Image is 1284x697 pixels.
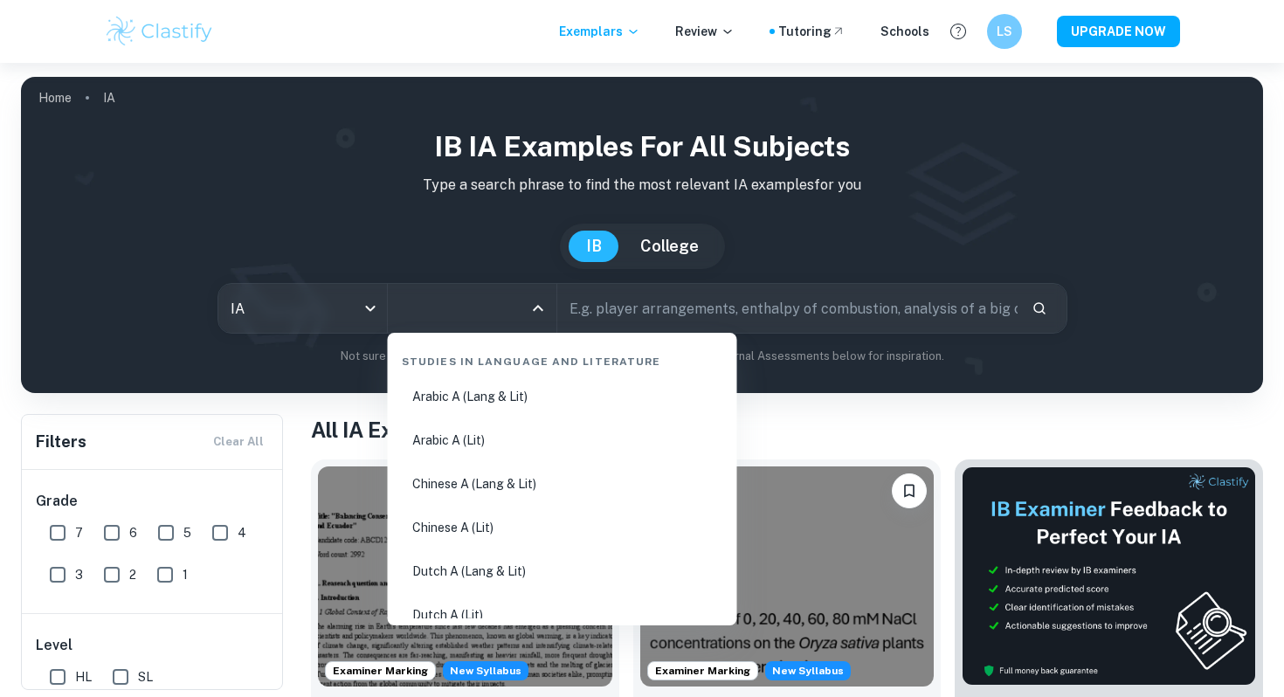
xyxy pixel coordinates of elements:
[35,175,1249,196] p: Type a search phrase to find the most relevant IA examples for you
[526,296,550,321] button: Close
[35,126,1249,168] h1: IB IA examples for all subjects
[318,466,612,687] img: ESS IA example thumbnail: To what extent do CO2 emissions contribu
[559,22,640,41] p: Exemplars
[311,414,1263,445] h1: All IA Examples
[943,17,973,46] button: Help and Feedback
[765,661,851,680] div: Starting from the May 2026 session, the ESS IA requirements have changed. We created this exempla...
[395,340,730,376] div: Studies in Language and Literature
[569,231,619,262] button: IB
[129,523,137,542] span: 6
[987,14,1022,49] button: LS
[104,14,215,49] img: Clastify logo
[75,667,92,687] span: HL
[395,464,730,504] li: Chinese A (Lang & Lit)
[640,466,935,687] img: ESS IA example thumbnail: To what extent do diPerent NaCl concentr
[38,86,72,110] a: Home
[675,22,735,41] p: Review
[129,565,136,584] span: 2
[778,22,846,41] a: Tutoring
[103,88,115,107] p: IA
[443,661,528,680] span: New Syllabus
[880,22,929,41] a: Schools
[395,551,730,591] li: Dutch A (Lang & Lit)
[326,663,435,679] span: Examiner Marking
[1025,293,1054,323] button: Search
[36,430,86,454] h6: Filters
[218,284,387,333] div: IA
[75,565,83,584] span: 3
[962,466,1256,686] img: Thumbnail
[995,22,1015,41] h6: LS
[36,635,270,656] h6: Level
[75,523,83,542] span: 7
[238,523,246,542] span: 4
[395,595,730,635] li: Dutch A (Lit)
[443,661,528,680] div: Starting from the May 2026 session, the ESS IA requirements have changed. We created this exempla...
[395,420,730,460] li: Arabic A (Lit)
[765,661,851,680] span: New Syllabus
[138,667,153,687] span: SL
[395,376,730,417] li: Arabic A (Lang & Lit)
[36,491,270,512] h6: Grade
[1057,16,1180,47] button: UPGRADE NOW
[623,231,716,262] button: College
[557,284,1018,333] input: E.g. player arrangements, enthalpy of combustion, analysis of a big city...
[892,473,927,508] button: Bookmark
[183,523,191,542] span: 5
[183,565,188,584] span: 1
[21,77,1263,393] img: profile cover
[648,663,757,679] span: Examiner Marking
[395,507,730,548] li: Chinese A (Lit)
[35,348,1249,365] p: Not sure what to search for? You can always look through our example Internal Assessments below f...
